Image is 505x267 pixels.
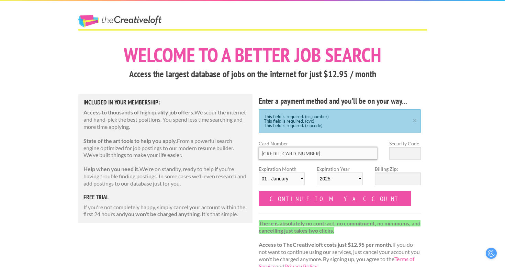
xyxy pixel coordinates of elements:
[83,194,248,200] h5: free trial
[259,220,420,234] strong: There is absolutely no contract, no commitment, no minimums, and cancelling just takes two clicks.
[83,137,248,159] p: From a powerful search engine optimized for job postings to our modern resume builder. We've buil...
[375,165,421,173] label: Billing Zip:
[83,166,248,187] p: We're on standby, ready to help if you're having trouble finding postings. In some cases we'll ev...
[78,45,427,65] h1: Welcome to a better job search
[317,165,363,191] label: Expiration Year
[125,211,200,217] strong: you won't be charged anything
[259,191,411,206] input: Continue to my account
[259,173,305,185] select: Expiration Month
[317,173,363,185] select: Expiration Year
[259,109,421,133] div: This field is required. (cc_number) This field is required. (cvc) This field is required. (zipcode)
[83,137,177,144] strong: State of the art tools to help you apply.
[259,241,392,248] strong: Access to TheCreativeloft costs just $12.95 per month.
[259,96,421,107] h4: Enter a payment method and you'll be on your way...
[83,109,248,130] p: We scour the internet and hand-pick the best positions. You spend less time searching and more ti...
[83,166,139,172] strong: Help when you need it.
[259,140,378,147] label: Card Number
[83,99,248,105] h5: Included in Your Membership:
[389,140,421,147] label: Security Code
[411,117,419,122] a: ×
[83,109,194,115] strong: Access to thousands of high quality job offers.
[78,68,427,81] h3: Access the largest database of jobs on the internet for just $12.95 / month
[83,204,248,218] p: If you're not completely happy, simply cancel your account within the first 24 hours and . It's t...
[78,15,161,27] a: The Creative Loft
[259,165,305,191] label: Expiration Month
